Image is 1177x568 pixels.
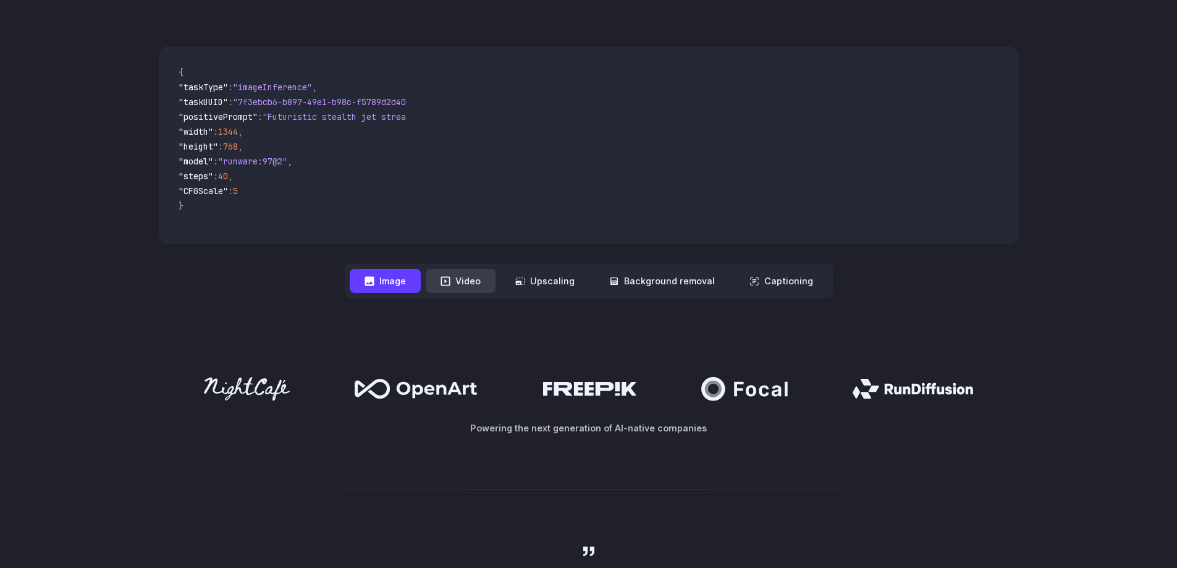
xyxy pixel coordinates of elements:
[218,126,238,137] span: 1344
[213,156,218,167] span: :
[263,111,712,122] span: "Futuristic stealth jet streaking through a neon-lit cityscape with glowing purple exhaust"
[426,269,496,293] button: Video
[287,156,292,167] span: ,
[179,82,228,93] span: "taskType"
[312,82,317,93] span: ,
[218,141,223,152] span: :
[228,171,233,182] span: ,
[233,185,238,197] span: 5
[179,200,184,211] span: }
[735,269,828,293] button: Captioning
[159,421,1019,435] p: Powering the next generation of AI-native companies
[228,96,233,108] span: :
[218,156,287,167] span: "runware:97@2"
[223,141,238,152] span: 768
[179,126,213,137] span: "width"
[179,96,228,108] span: "taskUUID"
[213,171,218,182] span: :
[179,111,258,122] span: "positivePrompt"
[179,171,213,182] span: "steps"
[500,269,589,293] button: Upscaling
[350,269,421,293] button: Image
[594,269,730,293] button: Background removal
[228,82,233,93] span: :
[233,96,421,108] span: "7f3ebcb6-b897-49e1-b98c-f5789d2d40d7"
[179,185,228,197] span: "CFGScale"
[258,111,263,122] span: :
[179,141,218,152] span: "height"
[228,185,233,197] span: :
[213,126,218,137] span: :
[238,126,243,137] span: ,
[218,171,228,182] span: 40
[179,67,184,78] span: {
[238,141,243,152] span: ,
[179,156,213,167] span: "model"
[233,82,312,93] span: "imageInference"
